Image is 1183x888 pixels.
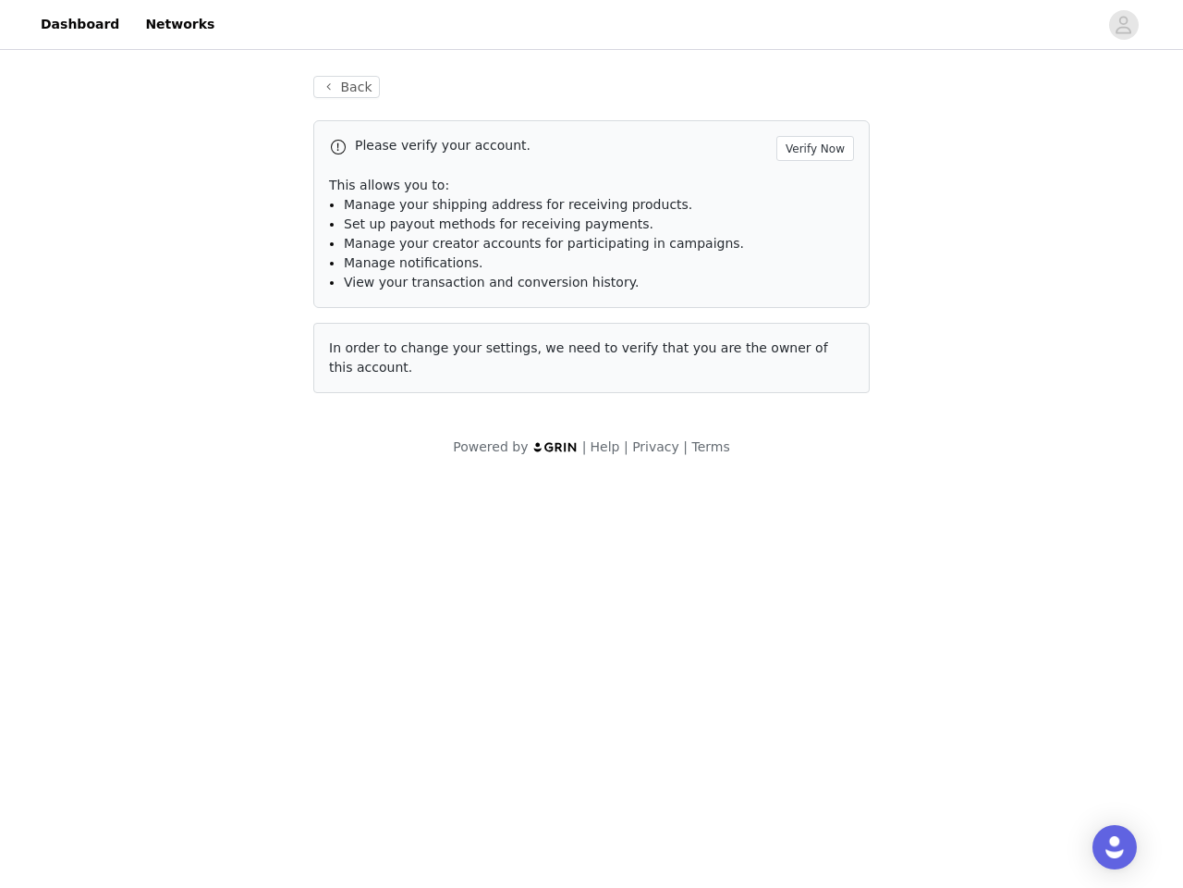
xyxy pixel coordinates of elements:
[683,439,688,454] span: |
[624,439,628,454] span: |
[344,197,692,212] span: Manage your shipping address for receiving products.
[344,275,639,290] span: View your transaction and conversion history.
[30,4,130,45] a: Dashboard
[453,439,528,454] span: Powered by
[329,340,828,375] span: In order to change your settings, we need to verify that you are the owner of this account.
[591,439,620,454] a: Help
[532,441,579,453] img: logo
[355,136,769,155] p: Please verify your account.
[344,216,653,231] span: Set up payout methods for receiving payments.
[134,4,226,45] a: Networks
[344,255,483,270] span: Manage notifications.
[329,176,854,195] p: This allows you to:
[344,236,744,251] span: Manage your creator accounts for participating in campaigns.
[313,76,380,98] button: Back
[1092,825,1137,869] div: Open Intercom Messenger
[632,439,679,454] a: Privacy
[1115,10,1132,40] div: avatar
[776,136,854,161] button: Verify Now
[691,439,729,454] a: Terms
[582,439,587,454] span: |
